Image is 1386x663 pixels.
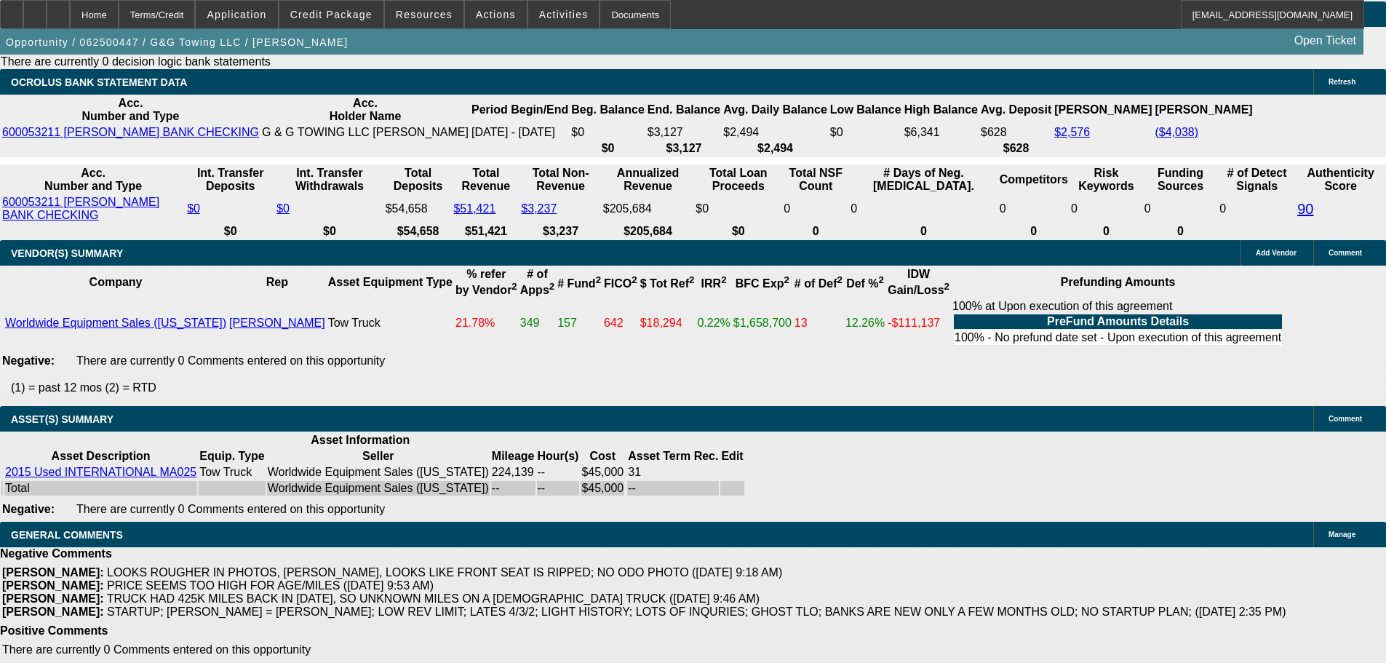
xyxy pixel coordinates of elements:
[385,195,452,223] td: $54,658
[829,96,902,124] th: Low Balance
[199,449,265,464] th: Equip. Type
[521,202,557,215] a: $3,237
[837,274,843,285] sup: 2
[954,330,1282,345] td: 100% - No prefund date set - Upon execution of this agreement
[520,166,600,194] th: Total Non-Revenue
[520,224,600,239] th: $3,237
[632,274,637,285] sup: 2
[581,465,624,480] td: $45,000
[627,465,719,480] td: 31
[537,481,580,496] td: --
[736,277,789,290] b: BFC Exp
[5,466,196,478] a: 2015 Used INTERNATIONAL MA025
[453,224,519,239] th: $51,421
[491,465,535,480] td: 224,139
[396,9,453,20] span: Resources
[538,450,579,462] b: Hour(s)
[1289,28,1362,53] a: Open Ticket
[491,481,535,496] td: --
[695,166,781,194] th: Total Loan Proceeds
[1144,166,1217,194] th: Funding Sources
[846,277,884,290] b: Def %
[276,202,290,215] a: $0
[850,224,997,239] th: 0
[455,268,517,296] b: % refer by Vendor
[720,449,744,464] th: Edit
[2,354,55,367] b: Negative:
[261,96,469,124] th: Acc. Holder Name
[1297,201,1313,217] a: 90
[76,354,385,367] span: There are currently 0 Comments entered on this opportunity
[733,299,792,347] td: $1,658,700
[722,96,828,124] th: Avg. Daily Balance
[944,281,949,292] sup: 2
[455,299,518,347] td: 21.78%
[290,9,373,20] span: Credit Package
[107,606,1286,618] span: STARTUP; [PERSON_NAME] = [PERSON_NAME]; LOW REV LIMIT; LATES 4/3/2; LIGHT HISTORY; LOTS OF INQURI...
[2,566,104,579] b: [PERSON_NAME]:
[2,503,55,515] b: Negative:
[689,274,694,285] sup: 2
[570,125,645,140] td: $0
[2,606,104,618] b: [PERSON_NAME]:
[999,195,1069,223] td: 0
[640,299,696,347] td: $18,294
[783,166,848,194] th: Sum of the Total NSF Count and Total Overdraft Fee Count from Ocrolus
[5,482,196,495] div: Total
[695,195,781,223] td: $0
[76,503,385,515] span: There are currently 0 Comments entered on this opportunity
[327,299,453,347] td: Tow Truck
[537,465,580,480] td: --
[511,281,517,292] sup: 2
[1154,96,1253,124] th: [PERSON_NAME]
[647,141,721,156] th: $3,127
[1,166,185,194] th: Acc. Number and Type
[266,276,288,288] b: Rep
[628,450,718,462] b: Asset Term Rec.
[1329,531,1355,539] span: Manage
[89,276,143,288] b: Company
[603,299,638,347] td: 642
[539,9,589,20] span: Activities
[5,317,226,329] a: Worldwide Equipment Sales ([US_STATE])
[701,277,727,290] b: IRR
[1329,415,1362,423] span: Comment
[570,96,645,124] th: Beg. Balance
[196,1,277,28] button: Application
[2,643,311,656] span: There are currently 0 Comments entered on this opportunity
[722,141,828,156] th: $2,494
[2,196,159,221] a: 600053211 [PERSON_NAME] BANK CHECKING
[519,299,555,347] td: 349
[602,224,693,239] th: $205,684
[1329,249,1362,257] span: Comment
[267,465,490,480] td: Worldwide Equipment Sales ([US_STATE])
[783,224,848,239] th: 0
[1219,195,1295,223] td: 0
[261,125,469,140] td: G & G TOWING LLC [PERSON_NAME]
[640,277,695,290] b: $ Tot Ref
[904,96,979,124] th: High Balance
[2,126,259,138] a: 600053211 [PERSON_NAME] BANK CHECKING
[453,202,495,215] a: $51,421
[1070,195,1142,223] td: 0
[794,299,843,347] td: 13
[528,1,600,28] button: Activities
[187,202,200,215] a: $0
[557,299,602,347] td: 157
[581,481,624,496] td: $45,000
[279,1,383,28] button: Credit Package
[11,529,123,541] span: GENERAL COMMENTS
[471,96,569,124] th: Period Begin/End
[1144,195,1217,223] td: 0
[1054,96,1152,124] th: [PERSON_NAME]
[520,268,554,296] b: # of Apps
[999,224,1069,239] th: 0
[829,125,902,140] td: $0
[385,166,452,194] th: Total Deposits
[1219,166,1295,194] th: # of Detect Signals
[603,202,693,215] div: $205,684
[471,125,569,140] td: [DATE] - [DATE]
[999,166,1069,194] th: Competitors
[107,566,782,579] span: LOOKS ROUGHER IN PHOTOS, [PERSON_NAME], LOOKS LIKE FRONT SEAT IS RIPPED; NO ODO PHOTO ([DATE] 9:1...
[229,317,325,329] a: [PERSON_NAME]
